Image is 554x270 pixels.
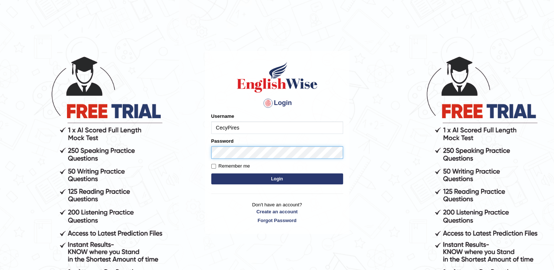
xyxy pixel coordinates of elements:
[211,162,250,170] label: Remember me
[211,138,234,145] label: Password
[211,201,343,224] p: Don't have an account?
[211,164,216,169] input: Remember me
[211,113,234,120] label: Username
[211,173,343,184] button: Login
[235,61,319,94] img: Logo of English Wise sign in for intelligent practice with AI
[211,97,343,109] h4: Login
[211,208,343,215] a: Create an account
[211,217,343,224] a: Forgot Password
